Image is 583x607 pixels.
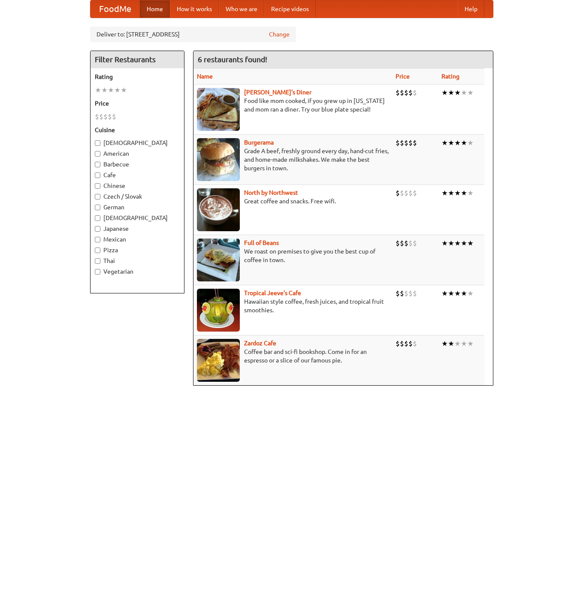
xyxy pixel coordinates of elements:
[95,267,180,276] label: Vegetarian
[400,138,404,148] li: $
[244,89,311,96] b: [PERSON_NAME]'s Diner
[396,188,400,198] li: $
[95,126,180,134] h5: Cuisine
[396,138,400,148] li: $
[95,160,180,169] label: Barbecue
[114,85,121,95] li: ★
[269,30,290,39] a: Change
[95,72,180,81] h5: Rating
[95,237,100,242] input: Mexican
[95,99,180,108] h5: Price
[461,138,467,148] li: ★
[408,289,413,298] li: $
[95,139,180,147] label: [DEMOGRAPHIC_DATA]
[467,138,474,148] li: ★
[197,147,389,172] p: Grade A beef, freshly ground every day, hand-cut fries, and home-made milkshakes. We make the bes...
[108,112,112,121] li: $
[441,88,448,97] li: ★
[95,149,180,158] label: American
[197,289,240,332] img: jeeves.jpg
[197,197,389,205] p: Great coffee and snacks. Free wifi.
[404,188,408,198] li: $
[461,188,467,198] li: ★
[244,340,276,347] a: Zardoz Cafe
[461,239,467,248] li: ★
[400,88,404,97] li: $
[454,239,461,248] li: ★
[101,85,108,95] li: ★
[461,289,467,298] li: ★
[95,246,180,254] label: Pizza
[404,138,408,148] li: $
[400,188,404,198] li: $
[467,88,474,97] li: ★
[170,0,219,18] a: How it works
[197,347,389,365] p: Coffee bar and sci-fi bookshop. Come in for an espresso or a slice of our famous pie.
[108,85,114,95] li: ★
[95,224,180,233] label: Japanese
[95,257,180,265] label: Thai
[400,339,404,348] li: $
[467,188,474,198] li: ★
[458,0,484,18] a: Help
[95,181,180,190] label: Chinese
[95,183,100,189] input: Chinese
[95,171,180,179] label: Cafe
[448,138,454,148] li: ★
[197,97,389,114] p: Food like mom cooked, if you grew up in [US_STATE] and mom ran a diner. Try our blue plate special!
[197,247,389,264] p: We roast on premises to give you the best cup of coffee in town.
[441,73,459,80] a: Rating
[396,289,400,298] li: $
[95,85,101,95] li: ★
[95,112,99,121] li: $
[461,339,467,348] li: ★
[244,290,301,296] a: Tropical Jeeve's Cafe
[90,27,296,42] div: Deliver to: [STREET_ADDRESS]
[95,151,100,157] input: American
[95,162,100,167] input: Barbecue
[95,258,100,264] input: Thai
[448,88,454,97] li: ★
[413,88,417,97] li: $
[441,188,448,198] li: ★
[454,138,461,148] li: ★
[413,138,417,148] li: $
[413,289,417,298] li: $
[95,194,100,199] input: Czech / Slovak
[197,188,240,231] img: north.jpg
[454,188,461,198] li: ★
[197,73,213,80] a: Name
[95,269,100,275] input: Vegetarian
[404,289,408,298] li: $
[441,339,448,348] li: ★
[461,88,467,97] li: ★
[197,239,240,281] img: beans.jpg
[441,239,448,248] li: ★
[95,140,100,146] input: [DEMOGRAPHIC_DATA]
[396,239,400,248] li: $
[448,239,454,248] li: ★
[396,73,410,80] a: Price
[95,172,100,178] input: Cafe
[121,85,127,95] li: ★
[197,138,240,181] img: burgerama.jpg
[244,139,274,146] a: Burgerama
[400,289,404,298] li: $
[244,239,279,246] b: Full of Beans
[413,339,417,348] li: $
[448,188,454,198] li: ★
[264,0,316,18] a: Recipe videos
[454,88,461,97] li: ★
[454,339,461,348] li: ★
[197,88,240,131] img: sallys.jpg
[91,51,184,68] h4: Filter Restaurants
[467,289,474,298] li: ★
[408,88,413,97] li: $
[95,203,180,211] label: German
[95,235,180,244] label: Mexican
[408,339,413,348] li: $
[454,289,461,298] li: ★
[467,239,474,248] li: ★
